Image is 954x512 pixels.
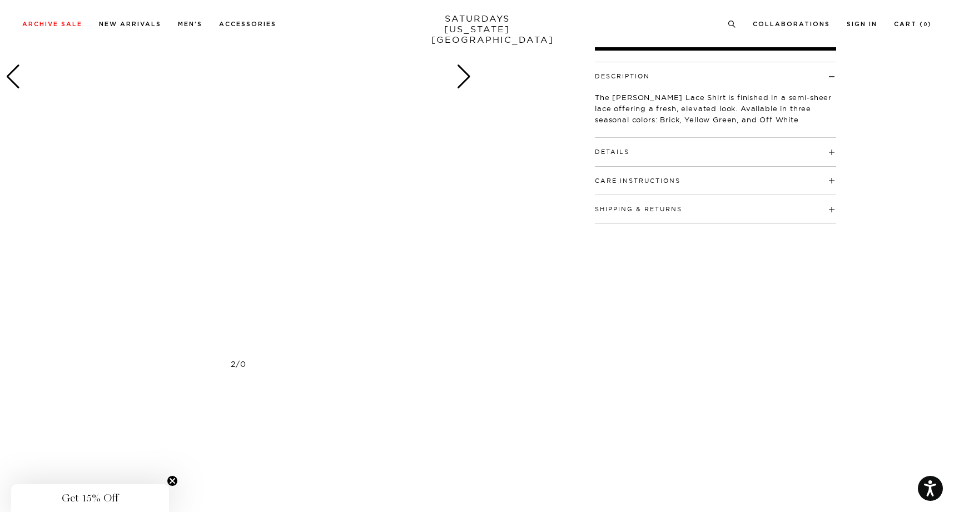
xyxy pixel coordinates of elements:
[595,92,836,125] p: The [PERSON_NAME] Lace Shirt is finished in a semi-sheer lace offering a fresh, elevated look. Av...
[219,21,276,27] a: Accessories
[240,359,246,369] span: 0
[595,206,682,212] button: Shipping & Returns
[6,64,21,89] div: Previous slide
[847,21,877,27] a: Sign In
[595,178,680,184] button: Care Instructions
[11,484,169,512] div: Get 15% OffClose teaser
[62,491,118,505] span: Get 15% Off
[894,21,932,27] a: Cart (0)
[99,21,161,27] a: New Arrivals
[431,13,523,45] a: SATURDAYS[US_STATE][GEOGRAPHIC_DATA]
[22,21,82,27] a: Archive Sale
[231,359,236,369] span: 2
[753,21,830,27] a: Collaborations
[167,475,178,486] button: Close teaser
[595,149,629,155] button: Details
[456,64,471,89] div: Next slide
[923,22,928,27] small: 0
[178,21,202,27] a: Men's
[595,73,650,79] button: Description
